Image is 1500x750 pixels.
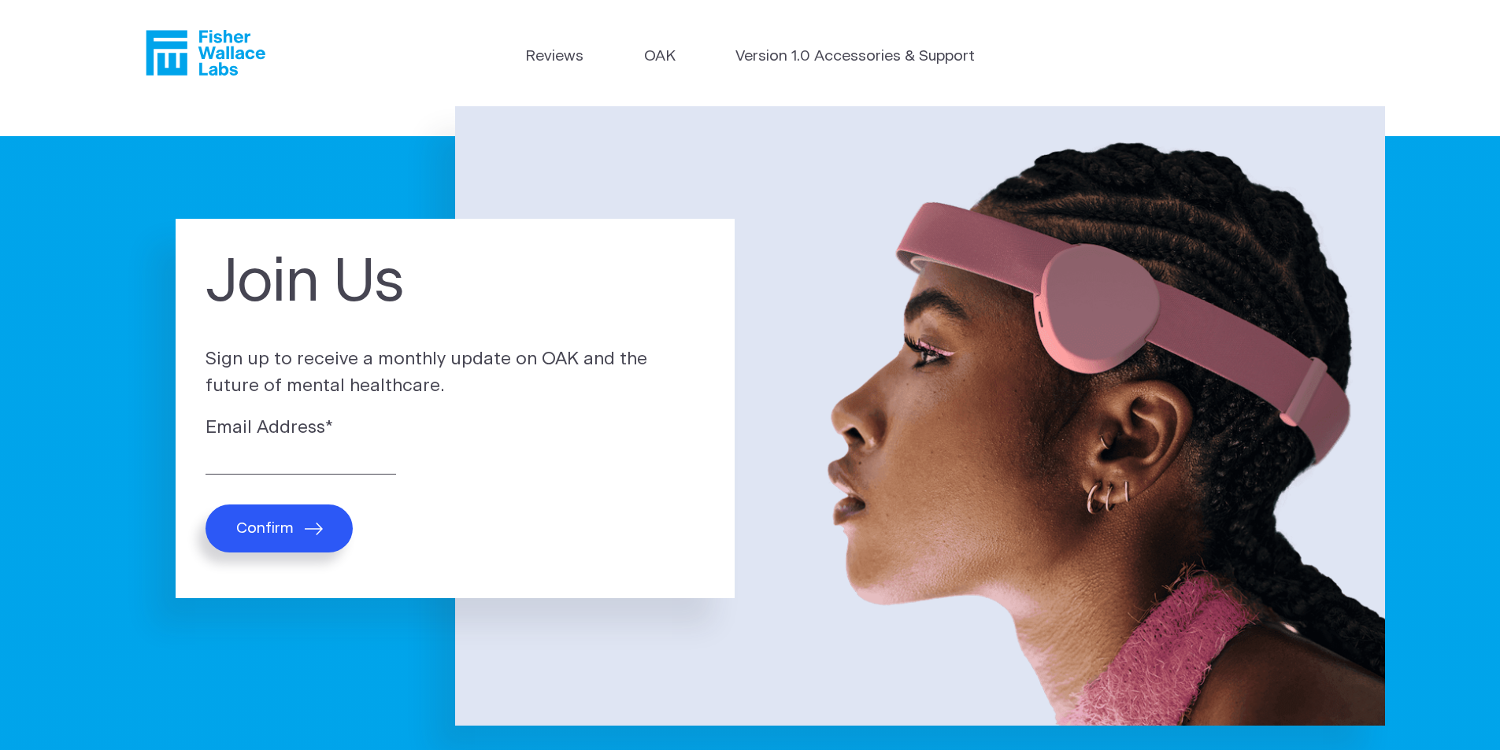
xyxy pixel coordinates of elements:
[735,46,975,68] a: Version 1.0 Accessories & Support
[644,46,676,68] a: OAK
[206,346,705,399] p: Sign up to receive a monthly update on OAK and the future of mental healthcare.
[206,504,353,552] button: Confirm
[236,519,294,538] span: Confirm
[525,46,583,68] a: Reviews
[206,415,705,442] label: Email Address
[146,30,265,76] a: Fisher Wallace
[206,249,705,318] h1: Join Us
